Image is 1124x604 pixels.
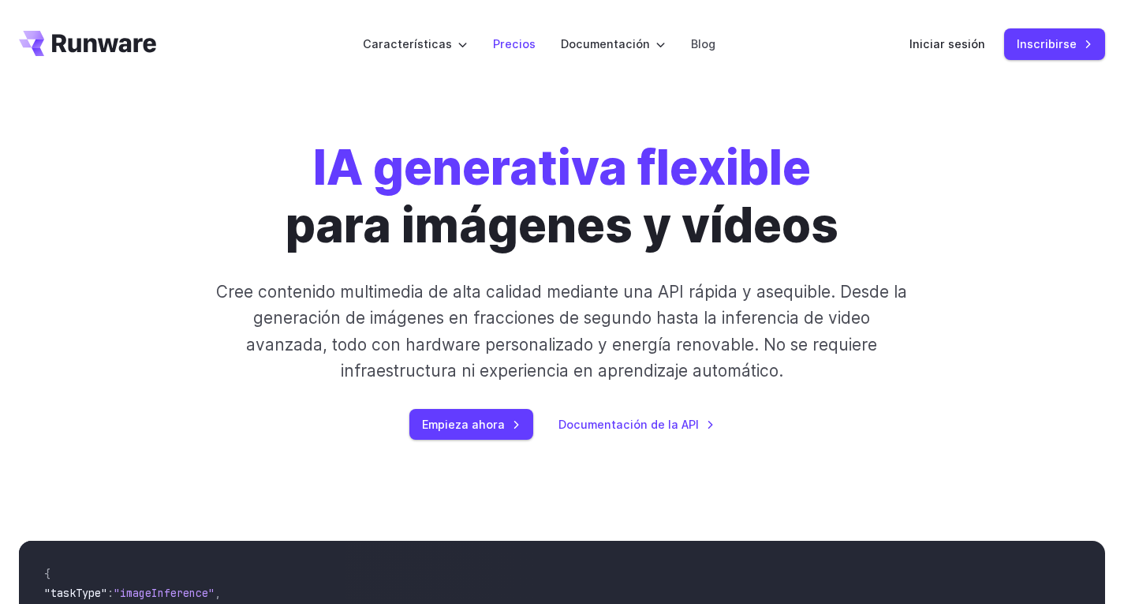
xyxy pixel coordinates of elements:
font: Cree contenido multimedia de alta calidad mediante una API rápida y asequible. Desde la generació... [216,282,907,381]
font: Empieza ahora [422,418,505,431]
span: "imageInference" [114,586,215,600]
span: "taskType" [44,586,107,600]
font: Documentación [561,37,650,51]
font: Precios [493,37,536,51]
font: Características [363,37,452,51]
a: Precios [493,35,536,53]
font: Iniciar sesión [909,37,985,51]
a: Empieza ahora [409,409,533,440]
font: para imágenes y vídeos [286,196,838,254]
a: Iniciar sesión [909,35,985,53]
font: Documentación de la API [558,418,699,431]
font: Blog [691,37,715,51]
a: Blog [691,35,715,53]
span: , [215,586,221,600]
font: Inscribirse [1017,37,1077,51]
span: : [107,586,114,600]
a: Documentación de la API [558,415,715,433]
font: IA generativa flexible [313,138,811,197]
a: Inscribirse [1004,28,1105,59]
span: { [44,567,50,581]
a: Ir a / [19,31,156,56]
